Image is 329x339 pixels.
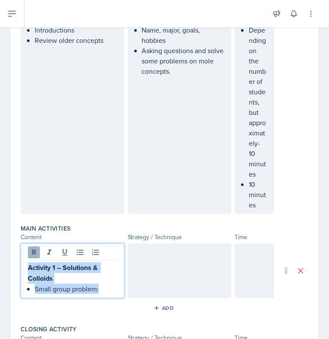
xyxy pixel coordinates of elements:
button: Add [151,302,178,315]
div: Strategy / Technique [128,233,232,242]
p: Small group problem: [35,284,117,294]
p: Review older concepts [35,35,117,45]
p: Depending on the number of students, but approximately- 10 minutes [249,25,267,179]
div: Add [155,305,174,312]
strong: Activity 1 – Solutions & Colloids [28,263,99,283]
p: 10 minutes [249,179,267,210]
p: Name, major, goals, hobbies [142,25,224,45]
label: Main Activities [21,224,70,233]
div: Time [235,233,274,242]
p: Introductions [35,25,117,35]
div: Content [21,233,124,242]
p: Asking questions and solve some problems on mole concepts. [142,45,224,76]
label: Closing Activity [21,325,77,333]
